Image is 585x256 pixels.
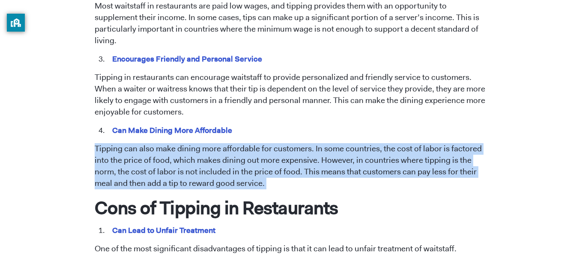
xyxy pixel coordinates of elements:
mark: Encourages Friendly and Personal Service [111,52,264,65]
h1: Cons of Tipping in Restaurants [95,197,491,219]
mark: Can Lead to Unfair Treatment [111,224,217,237]
button: privacy banner [7,14,25,32]
mark: Can Make Dining More Affordable [111,124,234,137]
p: Tipping in restaurants can encourage waitstaff to provide personalized and friendly service to cu... [95,72,491,118]
p: Most waitstaff in restaurants are paid low wages, and tipping provides them with an opportunity t... [95,0,491,47]
p: Tipping can also make dining more affordable for customers. In some countries, the cost of labor ... [95,143,491,189]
